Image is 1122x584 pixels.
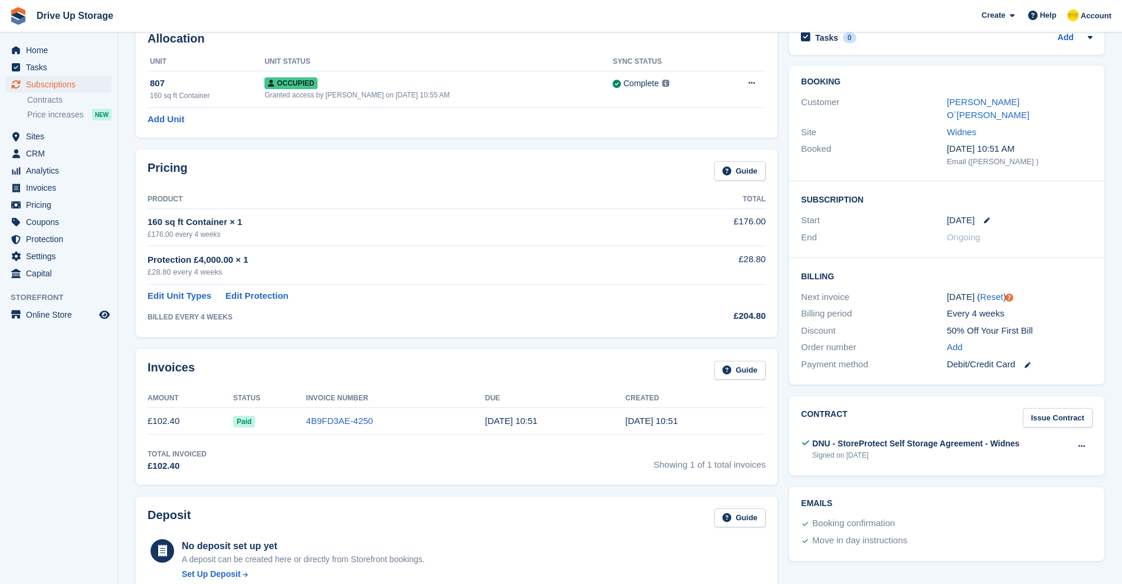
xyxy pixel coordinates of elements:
div: BILLED EVERY 4 WEEKS [148,312,651,322]
a: menu [6,197,112,213]
span: Create [982,9,1005,21]
span: Sites [26,128,97,145]
div: Total Invoiced [148,449,207,459]
th: Created [626,389,766,408]
h2: Booking [801,77,1092,87]
a: menu [6,145,112,162]
a: Issue Contract [1023,408,1092,428]
td: £28.80 [651,246,766,285]
a: Guide [714,361,766,380]
a: Reset [980,292,1003,302]
div: 807 [150,77,264,90]
h2: Tasks [815,32,838,43]
div: Payment method [801,358,947,371]
div: Email ([PERSON_NAME] ) [947,156,1092,168]
div: Tooltip anchor [1004,292,1015,303]
a: Add Unit [148,113,184,126]
div: 50% Off Your First Bill [947,324,1092,338]
div: 0 [843,32,856,43]
h2: Allocation [148,32,766,45]
div: £28.80 every 4 weeks [148,266,651,278]
a: menu [6,306,112,323]
span: CRM [26,145,97,162]
a: [PERSON_NAME] O`[PERSON_NAME] [947,97,1029,120]
span: Account [1081,10,1111,22]
img: Crispin Vitoria [1067,9,1079,21]
th: Due [485,389,626,408]
div: Order number [801,341,947,354]
time: 2025-08-30 09:51:11 UTC [485,416,538,426]
a: Widnes [947,127,976,137]
a: menu [6,231,112,247]
span: Tasks [26,59,97,76]
a: Guide [714,508,766,528]
a: menu [6,59,112,76]
a: menu [6,42,112,58]
div: End [801,231,947,244]
span: Pricing [26,197,97,213]
div: Booked [801,142,947,167]
time: 2025-08-29 09:51:12 UTC [626,416,678,426]
a: menu [6,162,112,179]
div: [DATE] ( ) [947,291,1092,304]
a: menu [6,180,112,196]
a: Drive Up Storage [32,6,118,25]
div: Site [801,126,947,139]
th: Unit [148,53,264,71]
a: Set Up Deposit [182,568,425,580]
div: Billing period [801,307,947,321]
div: Debit/Credit Card [947,358,1092,371]
div: 160 sq ft Container [150,90,264,101]
h2: Invoices [148,361,195,380]
div: NEW [92,109,112,120]
a: menu [6,265,112,282]
th: Sync Status [613,53,719,71]
div: Complete [623,77,659,90]
h2: Billing [801,270,1092,282]
div: Every 4 weeks [947,307,1092,321]
a: Price increases NEW [27,108,112,121]
a: Add [1058,31,1074,45]
span: Showing 1 of 1 total invoices [653,449,766,473]
a: Add [947,341,963,354]
td: £176.00 [651,208,766,246]
th: Status [233,389,306,408]
th: Total [651,190,766,209]
span: Subscriptions [26,76,97,93]
div: Discount [801,324,947,338]
div: Next invoice [801,291,947,304]
a: menu [6,76,112,93]
h2: Emails [801,499,1092,508]
div: [DATE] 10:51 AM [947,142,1092,156]
p: A deposit can be created here or directly from Storefront bookings. [182,553,425,566]
td: £102.40 [148,408,233,435]
span: Home [26,42,97,58]
th: Invoice Number [306,389,485,408]
span: Protection [26,231,97,247]
div: Booking confirmation [812,517,895,531]
h2: Subscription [801,193,1092,205]
span: Coupons [26,214,97,230]
span: Online Store [26,306,97,323]
div: Granted access by [PERSON_NAME] on [DATE] 10:55 AM [264,90,613,100]
span: Invoices [26,180,97,196]
h2: Deposit [148,508,191,528]
span: Capital [26,265,97,282]
div: No deposit set up yet [182,539,425,553]
h2: Contract [801,408,848,428]
span: Analytics [26,162,97,179]
div: Signed on [DATE] [812,450,1019,461]
a: Edit Unit Types [148,289,211,303]
a: Edit Protection [225,289,289,303]
div: DNU - StoreProtect Self Storage Agreement - Widnes [812,438,1019,450]
div: 160 sq ft Container × 1 [148,216,651,229]
div: Protection £4,000.00 × 1 [148,253,651,267]
a: Contracts [27,94,112,106]
a: Preview store [97,308,112,322]
div: £102.40 [148,459,207,473]
time: 2025-08-29 00:00:00 UTC [947,214,974,227]
th: Amount [148,389,233,408]
span: Price increases [27,109,84,120]
h2: Pricing [148,161,188,181]
img: icon-info-grey-7440780725fd019a000dd9b08b2336e03edf1995a4989e88bcd33f0948082b44.svg [662,80,669,87]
